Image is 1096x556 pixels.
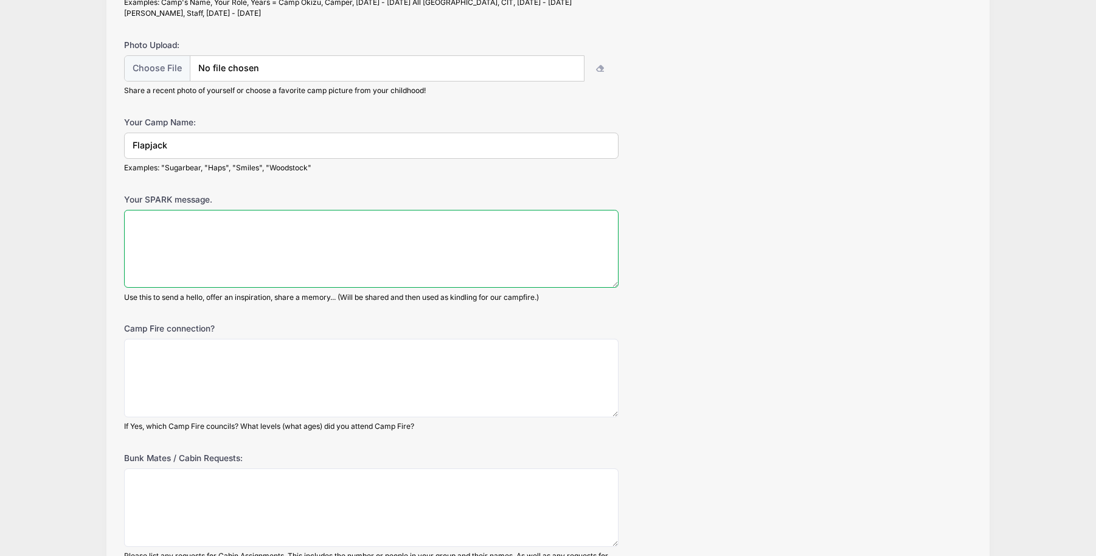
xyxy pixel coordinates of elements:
[124,193,406,206] label: Your SPARK message.
[124,39,406,51] label: Photo Upload:
[124,162,619,173] div: Examples: "Sugarbear, "Haps", "Smiles", "Woodstock"
[124,85,619,96] div: Share a recent photo of yourself or choose a favorite camp picture from your childhood!
[124,116,406,128] label: Your Camp Name:
[124,292,619,303] div: Use this to send a hello, offer an inspiration, share a memory... (Will be shared and then used a...
[124,421,619,432] div: If Yes, which Camp Fire councils? What levels (what ages) did you attend Camp Fire?
[124,322,406,335] label: Camp Fire connection?
[124,452,406,464] label: Bunk Mates / Cabin Requests:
